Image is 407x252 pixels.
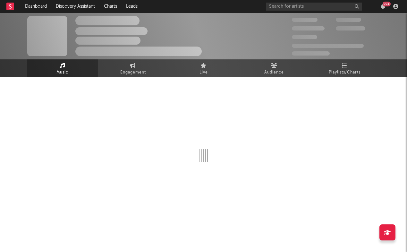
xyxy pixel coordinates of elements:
[292,51,330,56] span: Jump Score: 85.0
[292,18,318,22] span: 300,000
[336,26,365,30] span: 1,000,000
[292,35,317,39] span: 100,000
[383,2,391,6] div: 99 +
[264,69,284,76] span: Audience
[381,4,385,9] button: 99+
[292,44,364,48] span: 50,000,000 Monthly Listeners
[329,69,360,76] span: Playlists/Charts
[120,69,146,76] span: Engagement
[199,69,208,76] span: Live
[292,26,325,30] span: 50,000,000
[27,59,98,77] a: Music
[56,69,68,76] span: Music
[98,59,168,77] a: Engagement
[309,59,380,77] a: Playlists/Charts
[168,59,239,77] a: Live
[239,59,309,77] a: Audience
[266,3,362,11] input: Search for artists
[336,18,361,22] span: 100,000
